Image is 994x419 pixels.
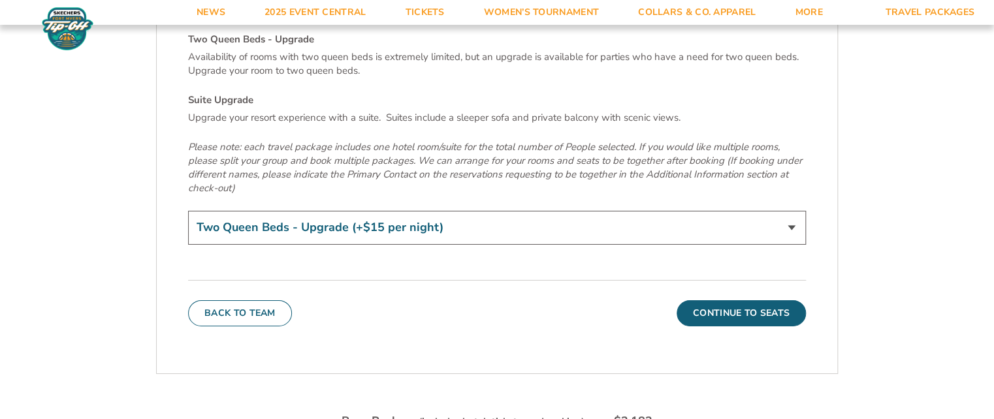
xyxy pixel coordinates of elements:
[188,33,806,46] h4: Two Queen Beds - Upgrade
[188,300,292,326] button: Back To Team
[677,300,806,326] button: Continue To Seats
[39,7,96,51] img: Fort Myers Tip-Off
[188,111,806,125] p: Upgrade your resort experience with a suite. Suites include a sleeper sofa and private balcony wi...
[188,93,806,107] h4: Suite Upgrade
[188,140,802,194] em: Please note: each travel package includes one hotel room/suite for the total number of People sel...
[188,50,806,78] p: Availability of rooms with two queen beds is extremely limited, but an upgrade is available for p...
